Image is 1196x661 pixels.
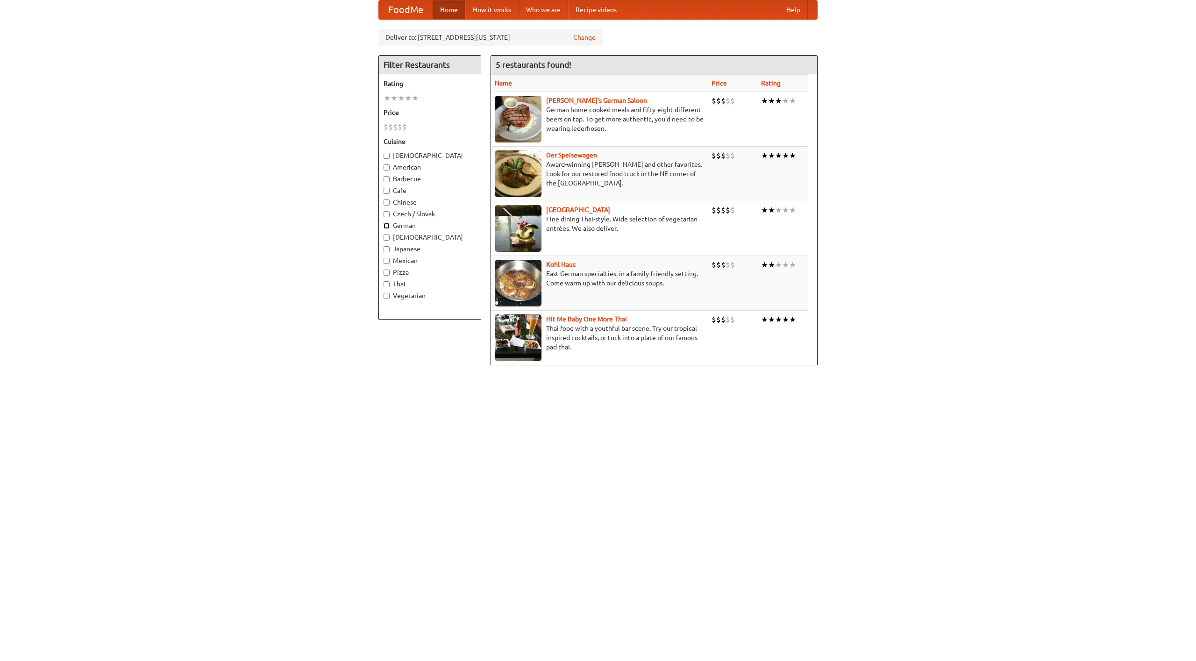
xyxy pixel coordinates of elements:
a: Price [712,79,727,87]
h5: Price [384,108,476,117]
p: Thai food with a youthful bar scene. Try our tropical inspired cocktails, or tuck into a plate of... [495,324,704,352]
a: Help [779,0,808,19]
li: ★ [782,314,789,325]
li: ★ [775,150,782,161]
div: Deliver to: [STREET_ADDRESS][US_STATE] [378,29,603,46]
a: How it works [465,0,519,19]
li: $ [726,150,730,161]
h4: Filter Restaurants [379,56,481,74]
li: $ [730,96,735,106]
label: Thai [384,279,476,289]
a: Who we are [519,0,568,19]
li: $ [726,205,730,215]
li: ★ [782,260,789,270]
input: Chinese [384,199,390,206]
li: $ [716,205,721,215]
label: Cafe [384,186,476,195]
input: German [384,223,390,229]
li: $ [726,314,730,325]
b: Hit Me Baby One More Thai [546,315,627,323]
li: $ [730,314,735,325]
li: ★ [391,93,398,103]
h5: Rating [384,79,476,88]
label: [DEMOGRAPHIC_DATA] [384,233,476,242]
li: ★ [775,96,782,106]
input: Pizza [384,270,390,276]
li: $ [393,122,398,132]
img: satay.jpg [495,205,541,252]
label: Mexican [384,256,476,265]
li: $ [716,314,721,325]
input: American [384,164,390,171]
li: ★ [384,93,391,103]
label: Pizza [384,268,476,277]
li: $ [730,150,735,161]
p: East German specialties, in a family-friendly setting. Come warm up with our delicious soups. [495,269,704,288]
input: [DEMOGRAPHIC_DATA] [384,235,390,241]
input: [DEMOGRAPHIC_DATA] [384,153,390,159]
li: $ [712,96,716,106]
li: ★ [761,150,768,161]
li: $ [716,96,721,106]
input: Cafe [384,188,390,194]
li: ★ [789,150,796,161]
li: ★ [768,205,775,215]
li: ★ [789,260,796,270]
a: Der Speisewagen [546,151,597,159]
img: speisewagen.jpg [495,150,541,197]
li: $ [726,96,730,106]
li: $ [721,96,726,106]
a: Kohl Haus [546,261,576,268]
li: $ [712,150,716,161]
li: ★ [761,205,768,215]
p: Award-winning [PERSON_NAME] and other favorites. Look for our restored food truck in the NE corne... [495,160,704,188]
li: $ [398,122,402,132]
a: [PERSON_NAME]'s German Saloon [546,97,647,104]
p: German home-cooked meals and fifty-eight different beers on tap. To get more authentic, you'd nee... [495,105,704,133]
p: Fine dining Thai-style. Wide selection of vegetarian entrées. We also deliver. [495,214,704,233]
a: FoodMe [379,0,433,19]
label: Czech / Slovak [384,209,476,219]
li: $ [712,205,716,215]
label: Barbecue [384,174,476,184]
input: Thai [384,281,390,287]
label: Japanese [384,244,476,254]
label: Chinese [384,198,476,207]
li: ★ [768,260,775,270]
li: $ [721,314,726,325]
li: $ [712,314,716,325]
label: American [384,163,476,172]
a: Home [433,0,465,19]
img: kohlhaus.jpg [495,260,541,306]
h5: Cuisine [384,137,476,146]
li: ★ [768,314,775,325]
li: $ [721,260,726,270]
li: ★ [405,93,412,103]
li: $ [402,122,407,132]
img: babythai.jpg [495,314,541,361]
a: Change [573,33,596,42]
a: Rating [761,79,781,87]
li: $ [721,150,726,161]
li: ★ [761,96,768,106]
input: Mexican [384,258,390,264]
input: Barbecue [384,176,390,182]
li: $ [388,122,393,132]
li: ★ [761,260,768,270]
img: esthers.jpg [495,96,541,142]
li: ★ [782,96,789,106]
ng-pluralize: 5 restaurants found! [496,60,571,69]
li: ★ [761,314,768,325]
li: $ [730,260,735,270]
li: ★ [775,205,782,215]
li: ★ [782,150,789,161]
a: [GEOGRAPHIC_DATA] [546,206,610,213]
label: [DEMOGRAPHIC_DATA] [384,151,476,160]
a: Name [495,79,512,87]
li: ★ [789,314,796,325]
li: ★ [412,93,419,103]
li: ★ [775,260,782,270]
label: Vegetarian [384,291,476,300]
